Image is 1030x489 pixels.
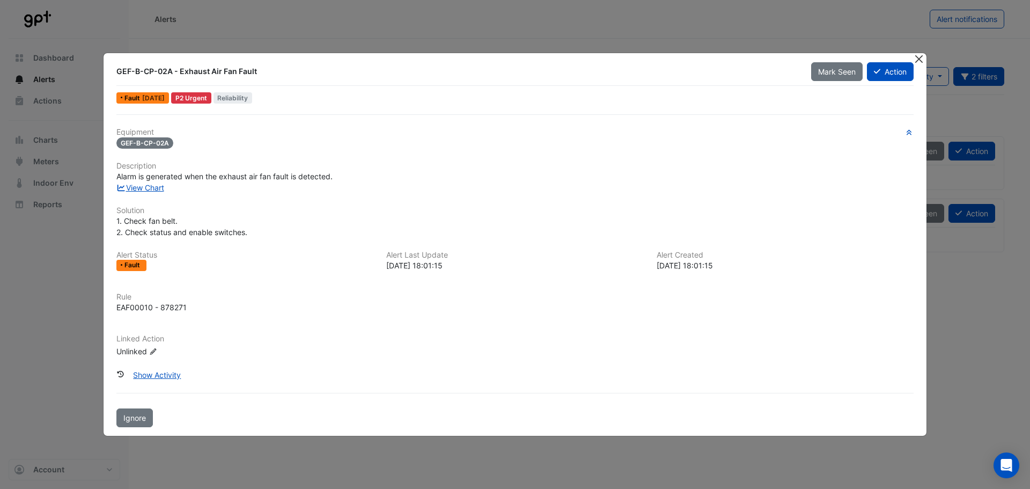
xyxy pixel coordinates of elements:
[124,95,142,101] span: Fault
[116,206,914,215] h6: Solution
[657,260,914,271] div: [DATE] 18:01:15
[867,62,914,81] button: Action
[214,92,253,104] span: Reliability
[123,413,146,422] span: Ignore
[142,94,165,102] span: Thu 19-Jun-2025 18:01 AWST
[116,293,914,302] h6: Rule
[116,334,914,344] h6: Linked Action
[116,251,373,260] h6: Alert Status
[116,345,245,356] div: Unlinked
[811,62,863,81] button: Mark Seen
[116,162,914,171] h6: Description
[116,172,333,181] span: Alarm is generated when the exhaust air fan fault is detected.
[116,128,914,137] h6: Equipment
[913,53,924,64] button: Close
[994,452,1019,478] div: Open Intercom Messenger
[818,67,856,76] span: Mark Seen
[657,251,914,260] h6: Alert Created
[149,347,157,355] fa-icon: Edit Linked Action
[116,408,153,427] button: Ignore
[124,262,142,268] span: Fault
[116,216,247,237] span: 1. Check fan belt. 2. Check status and enable switches.
[116,66,798,77] div: GEF-B-CP-02A - Exhaust Air Fan Fault
[171,92,211,104] div: P2 Urgent
[116,183,164,192] a: View Chart
[386,260,643,271] div: [DATE] 18:01:15
[126,366,188,384] button: Show Activity
[116,137,173,149] span: GEF-B-CP-02A
[386,251,643,260] h6: Alert Last Update
[116,302,187,313] div: EAF00010 - 878271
